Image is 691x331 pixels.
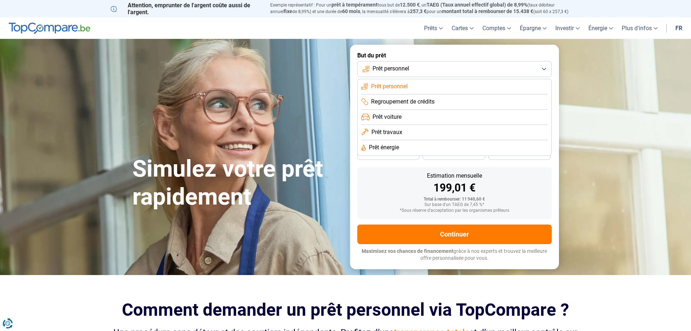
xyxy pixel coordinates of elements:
[9,23,90,34] img: TopCompare
[447,17,478,39] a: Cartes
[363,202,546,207] div: Sur base d'un TAEG de 7,45 %*
[442,8,533,14] span: montant total à rembourser de 15.438 €
[332,2,378,8] span: prêt à tempérament
[363,173,546,179] div: Estimation mensuelle
[617,17,662,39] a: Plus d'infos
[357,225,552,244] button: Continuer
[363,208,546,213] div: *Sous réserve d'acceptation par les organismes prêteurs
[357,61,552,77] button: Prêt personnel
[270,2,581,15] p: Exemple représentatif : Pour un tous but de , un (taux débiteur annuel de 8,99%) et une durée de ...
[111,300,581,320] h2: Comment demander un prêt personnel via TopCompare ?
[427,2,527,8] span: TAEG (Taux annuel effectif global) de 8,99%
[369,144,399,152] span: Prêt énergie
[371,98,435,106] span: Regroupement de crédits
[584,17,617,39] a: Énergie
[671,17,687,39] a: fr
[111,2,262,16] p: Attention, emprunter de l'argent coûte aussi de l'argent.
[400,2,420,8] span: 12.500 €
[373,65,409,73] span: Prêt personnel
[362,248,453,254] span: Maximisez vos chances de financement
[478,17,515,39] a: Comptes
[381,152,396,157] span: 36 mois
[132,155,341,211] h1: Simulez votre prêt rapidement
[363,197,546,202] div: Total à rembourser: 11 940,60 €
[420,17,447,39] a: Prêts
[511,152,527,157] span: 24 mois
[357,248,552,262] p: grâce à nos experts et trouvez la meilleure offre personnalisée pour vous.
[342,8,360,14] span: 60 mois
[551,17,584,39] a: Investir
[373,113,402,121] span: Prêt voiture
[363,182,546,193] div: 199,01 €
[284,8,292,14] span: fixe
[357,52,552,59] label: But du prêt
[410,8,427,14] span: 257,3 €
[371,128,402,136] span: Prêt travaux
[446,152,462,157] span: 30 mois
[515,17,551,39] a: Épargne
[371,82,408,90] span: Prêt personnel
